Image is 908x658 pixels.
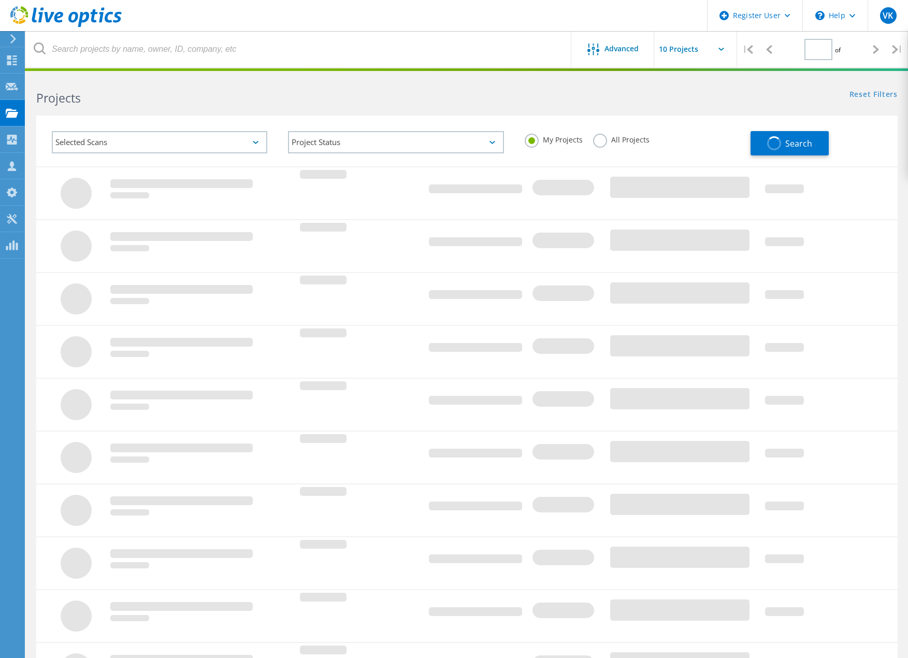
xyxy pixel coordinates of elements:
[525,134,583,144] label: My Projects
[883,11,893,20] span: VK
[835,46,841,54] span: of
[751,131,829,155] button: Search
[737,31,758,68] div: |
[887,31,908,68] div: |
[849,91,898,99] a: Reset Filters
[785,138,812,149] span: Search
[288,131,503,153] div: Project Status
[10,22,122,29] a: Live Optics Dashboard
[36,90,81,106] b: Projects
[815,11,825,20] svg: \n
[52,131,267,153] div: Selected Scans
[26,31,572,67] input: Search projects by name, owner, ID, company, etc
[604,45,639,52] span: Advanced
[593,134,650,144] label: All Projects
